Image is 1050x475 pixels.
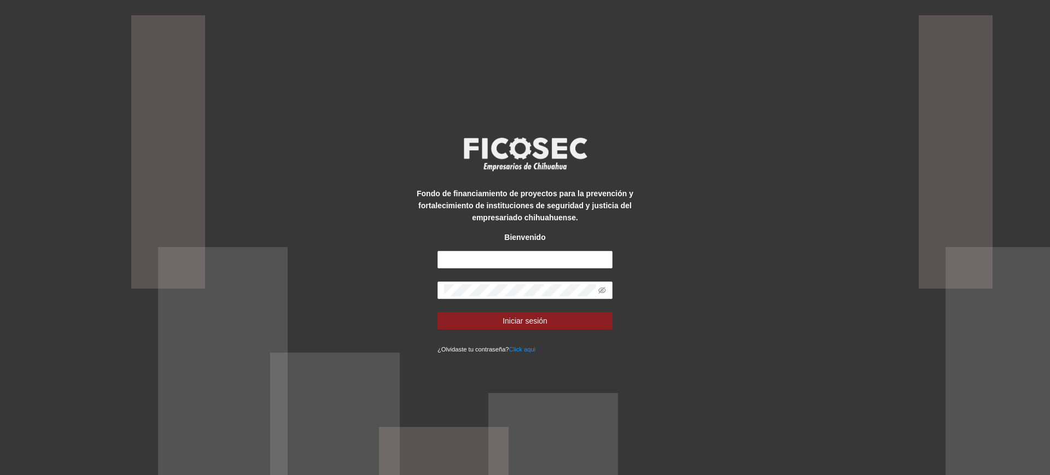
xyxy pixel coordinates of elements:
[417,189,633,222] strong: Fondo de financiamiento de proyectos para la prevención y fortalecimiento de instituciones de seg...
[598,286,606,294] span: eye-invisible
[457,134,593,174] img: logo
[437,346,535,353] small: ¿Olvidaste tu contraseña?
[504,233,545,242] strong: Bienvenido
[503,315,547,327] span: Iniciar sesión
[509,346,536,353] a: Click aqui
[437,312,612,330] button: Iniciar sesión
